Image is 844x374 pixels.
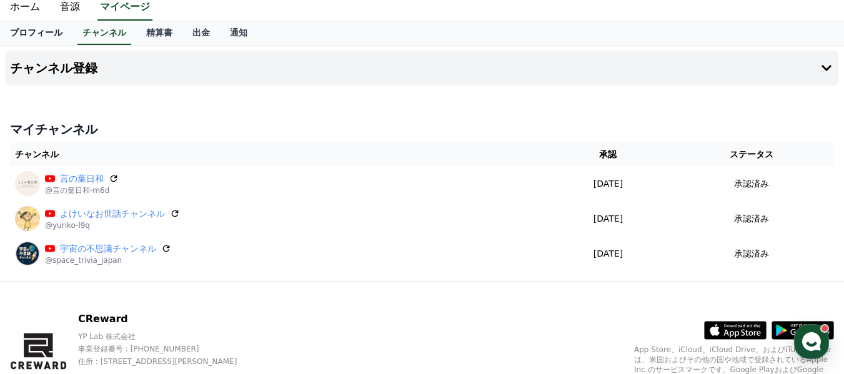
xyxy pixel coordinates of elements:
a: よけいなお世話チャンネル [60,207,165,220]
p: [DATE] [552,212,664,225]
img: よけいなお世話チャンネル [15,206,40,231]
p: CReward [78,312,259,327]
p: @言の葉日和-m6d [45,185,119,195]
p: @yuriko-l9q [45,220,180,230]
p: 承認済み [734,177,769,190]
p: 住所 : [STREET_ADDRESS][PERSON_NAME] [78,357,259,367]
span: Home [32,289,54,299]
a: Messages [82,270,161,302]
a: Home [4,270,82,302]
a: 言の葉日和 [60,172,104,185]
p: 事業登録番号 : [PHONE_NUMBER] [78,344,259,354]
img: 言の葉日和 [15,171,40,196]
th: ステータス [669,143,834,166]
th: チャンネル [10,143,547,166]
a: 出金 [182,21,220,45]
img: 宇宙の不思議チャンネル [15,241,40,266]
p: YP Lab 株式会社 [78,332,259,342]
p: [DATE] [552,177,664,190]
th: 承認 [547,143,669,166]
h4: チャンネル登録 [10,61,97,75]
p: @space_trivia_japan [45,255,171,265]
a: 通知 [220,21,257,45]
p: 承認済み [734,247,769,260]
a: 精算書 [136,21,182,45]
h4: マイチャンネル [10,121,834,138]
span: Settings [185,289,216,299]
a: チャンネル [77,21,131,45]
p: [DATE] [552,247,664,260]
a: Settings [161,270,240,302]
span: Messages [104,290,141,300]
button: チャンネル登録 [5,51,839,86]
a: 宇宙の不思議チャンネル [60,242,156,255]
p: 承認済み [734,212,769,225]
